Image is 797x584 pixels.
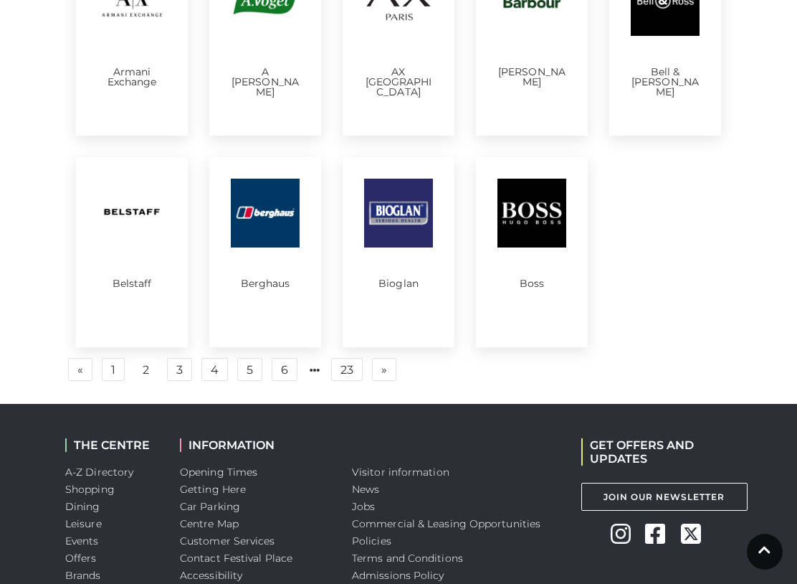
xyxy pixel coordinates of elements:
p: Bioglan [364,278,433,288]
a: A-Z Directory [65,466,133,479]
a: Commercial & Leasing Opportunities [352,517,540,530]
a: 1 [102,358,125,381]
a: Join Our Newsletter [581,483,748,511]
a: 2 [134,359,158,382]
a: Jobs [352,500,375,513]
p: [PERSON_NAME] [497,67,566,87]
a: Customer Services [180,534,275,547]
a: 23 [331,358,363,381]
a: Accessibility [180,569,242,582]
a: Getting Here [180,483,246,496]
h2: INFORMATION [180,438,330,452]
a: Next [372,358,396,381]
a: Admissions Policy [352,569,444,582]
a: 6 [272,358,297,381]
a: Brands [65,569,101,582]
a: Shopping [65,483,115,496]
p: Boss [497,278,566,288]
a: Centre Map [180,517,239,530]
a: Car Parking [180,500,240,513]
p: Bell & [PERSON_NAME] [631,67,700,97]
a: News [352,483,379,496]
a: Leisure [65,517,102,530]
a: Visitor information [352,466,449,479]
p: Berghaus [231,278,300,288]
a: 5 [237,358,262,381]
a: Previous [68,358,92,381]
a: 3 [167,358,192,381]
a: Opening Times [180,466,257,479]
p: Armani Exchange [97,67,166,87]
a: Offers [65,552,97,565]
h2: GET OFFERS AND UPDATES [581,438,732,466]
p: Belstaff [97,278,166,288]
a: Terms and Conditions [352,552,463,565]
a: Events [65,534,99,547]
h2: THE CENTRE [65,438,158,452]
a: 4 [201,358,228,381]
a: Dining [65,500,100,513]
p: A [PERSON_NAME] [231,67,300,97]
a: Policies [352,534,391,547]
span: » [381,364,387,375]
span: « [77,364,83,375]
p: AX [GEOGRAPHIC_DATA] [364,67,433,97]
a: Contact Festival Place [180,552,292,565]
